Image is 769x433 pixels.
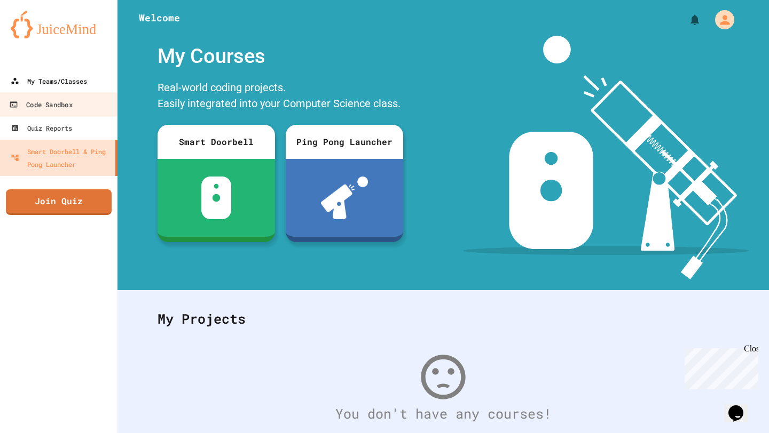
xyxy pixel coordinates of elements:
div: Smart Doorbell [158,125,275,159]
img: banner-image-my-projects.png [463,36,749,279]
a: Join Quiz [6,189,112,215]
div: My Teams/Classes [11,75,87,87]
div: My Projects [147,298,740,340]
img: sdb-white.svg [201,177,232,219]
div: My Courses [152,36,409,77]
div: Code Sandbox [9,98,72,111]
iframe: chat widget [724,390,758,422]
div: My Account [704,7,737,32]
div: Real-world coding projects. Easily integrated into your Computer Science class. [152,77,409,117]
div: Quiz Reports [11,122,72,134]
img: ppl-with-ball.png [321,177,368,219]
div: Ping Pong Launcher [286,125,403,159]
div: My Notifications [669,11,704,29]
iframe: chat widget [680,344,758,389]
div: Chat with us now!Close [4,4,74,68]
div: You don't have any courses! [147,404,740,424]
div: Smart Doorbell & Ping Pong Launcher [11,145,111,171]
img: logo-orange.svg [11,11,107,38]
